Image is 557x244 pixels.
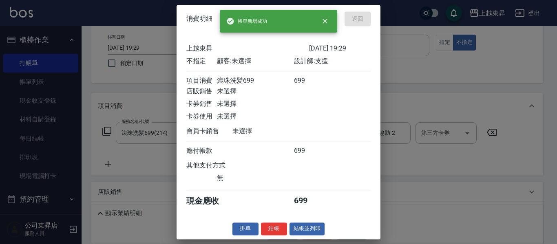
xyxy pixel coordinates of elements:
div: 卡券銷售 [186,100,217,108]
div: [DATE] 19:29 [309,44,371,53]
div: 會員卡銷售 [186,127,232,136]
div: 未選擇 [217,87,294,96]
div: 滾珠洗髪699 [217,77,294,85]
div: 現金應收 [186,196,232,207]
button: 掛單 [232,222,259,235]
div: 卡券使用 [186,112,217,121]
div: 店販銷售 [186,87,217,96]
div: 其他支付方式 [186,161,248,170]
div: 699 [294,196,325,207]
div: 699 [294,77,325,85]
button: 結帳並列印 [290,222,325,235]
div: 未選擇 [232,127,309,136]
div: 無 [217,174,294,182]
button: close [316,12,334,30]
div: 未選擇 [217,112,294,121]
div: 應付帳款 [186,147,217,155]
div: 設計師: 支援 [294,57,371,66]
div: 項目消費 [186,77,217,85]
div: 不指定 [186,57,217,66]
span: 消費明細 [186,15,212,23]
div: 顧客: 未選擇 [217,57,294,66]
div: 上越東昇 [186,44,309,53]
span: 帳單新增成功 [226,17,267,25]
div: 未選擇 [217,100,294,108]
div: 699 [294,147,325,155]
button: 結帳 [261,222,287,235]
